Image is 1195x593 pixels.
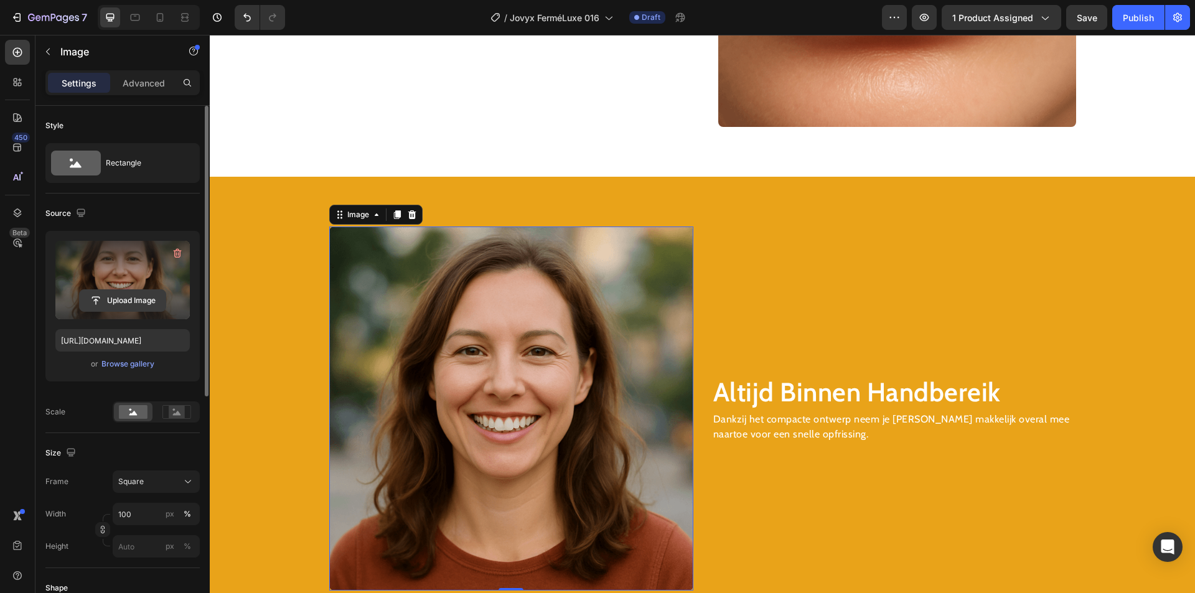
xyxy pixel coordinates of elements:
div: Style [45,120,63,131]
span: / [504,11,507,24]
img: gempages_567878839066166209-a720f666-5f60-42b8-adf9-cbf6d0bc4d4d.png [119,192,484,556]
input: px% [113,503,200,525]
div: px [166,541,174,552]
h2: Altijd Binnen Handbereik [502,339,866,376]
button: px [180,539,195,554]
label: Frame [45,476,68,487]
button: Save [1066,5,1107,30]
p: Dankzij het compacte ontwerp neem je [PERSON_NAME] makkelijk overal mee naartoe voor een snelle o... [504,377,865,407]
label: Width [45,508,66,520]
span: Draft [642,12,660,23]
span: 1 product assigned [952,11,1033,24]
button: 1 product assigned [942,5,1061,30]
p: Settings [62,77,96,90]
button: Upload Image [79,289,166,312]
span: Square [118,476,144,487]
button: px [180,507,195,521]
div: % [184,508,191,520]
input: https://example.com/image.jpg [55,329,190,352]
input: px% [113,535,200,558]
div: Rectangle [106,149,182,177]
div: Image [135,174,162,185]
div: Beta [9,228,30,238]
button: % [162,507,177,521]
button: Publish [1112,5,1165,30]
div: Size [45,445,78,462]
button: Square [113,470,200,493]
p: Advanced [123,77,165,90]
button: % [162,539,177,554]
span: Jovyx FerméLuxe 016 [510,11,599,24]
span: or [91,357,98,371]
p: Image [60,44,166,59]
p: 7 [82,10,87,25]
div: % [184,541,191,552]
div: 450 [12,133,30,142]
button: Browse gallery [101,358,155,370]
div: Undo/Redo [235,5,285,30]
div: Source [45,205,88,222]
div: Publish [1123,11,1154,24]
div: px [166,508,174,520]
div: Scale [45,406,65,418]
iframe: Design area [210,35,1195,593]
div: Open Intercom Messenger [1153,532,1183,562]
span: Save [1077,12,1097,23]
div: Browse gallery [101,358,154,370]
label: Height [45,541,68,552]
button: 7 [5,5,93,30]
